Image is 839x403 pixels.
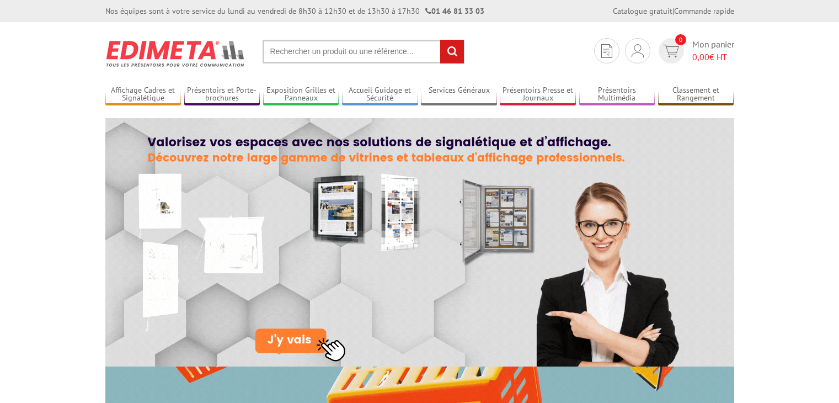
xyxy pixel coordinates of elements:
[105,86,181,104] a: Affichage Cadres et Signalétique
[421,86,497,104] a: Services Généraux
[425,6,484,16] strong: 01 46 81 33 03
[500,86,576,104] a: Présentoirs Presse et Journaux
[692,51,709,62] span: 0,00
[692,51,734,63] span: € HT
[692,38,734,63] span: Mon panier
[601,44,612,58] img: devis rapide
[658,86,734,104] a: Classement et Rangement
[613,6,734,17] div: |
[613,6,672,16] a: Catalogue gratuit
[105,6,484,17] div: Nos équipes sont à votre service du lundi au vendredi de 8h30 à 12h30 et de 13h30 à 17h30
[342,86,418,104] a: Accueil Guidage et Sécurité
[263,86,339,104] a: Exposition Grilles et Panneaux
[656,38,734,63] a: devis rapide 0 Mon panier 0,00€ HT
[632,44,644,57] img: devis rapide
[674,6,734,16] a: Commande rapide
[675,34,686,45] span: 0
[184,86,260,104] a: Présentoirs et Porte-brochures
[579,86,655,104] a: Présentoirs Multimédia
[440,40,464,63] input: rechercher
[663,45,679,57] img: devis rapide
[263,40,464,63] input: Rechercher un produit ou une référence...
[105,33,246,74] img: Présentoir, panneau, stand - Edimeta - PLV, affichage, mobilier bureau, entreprise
